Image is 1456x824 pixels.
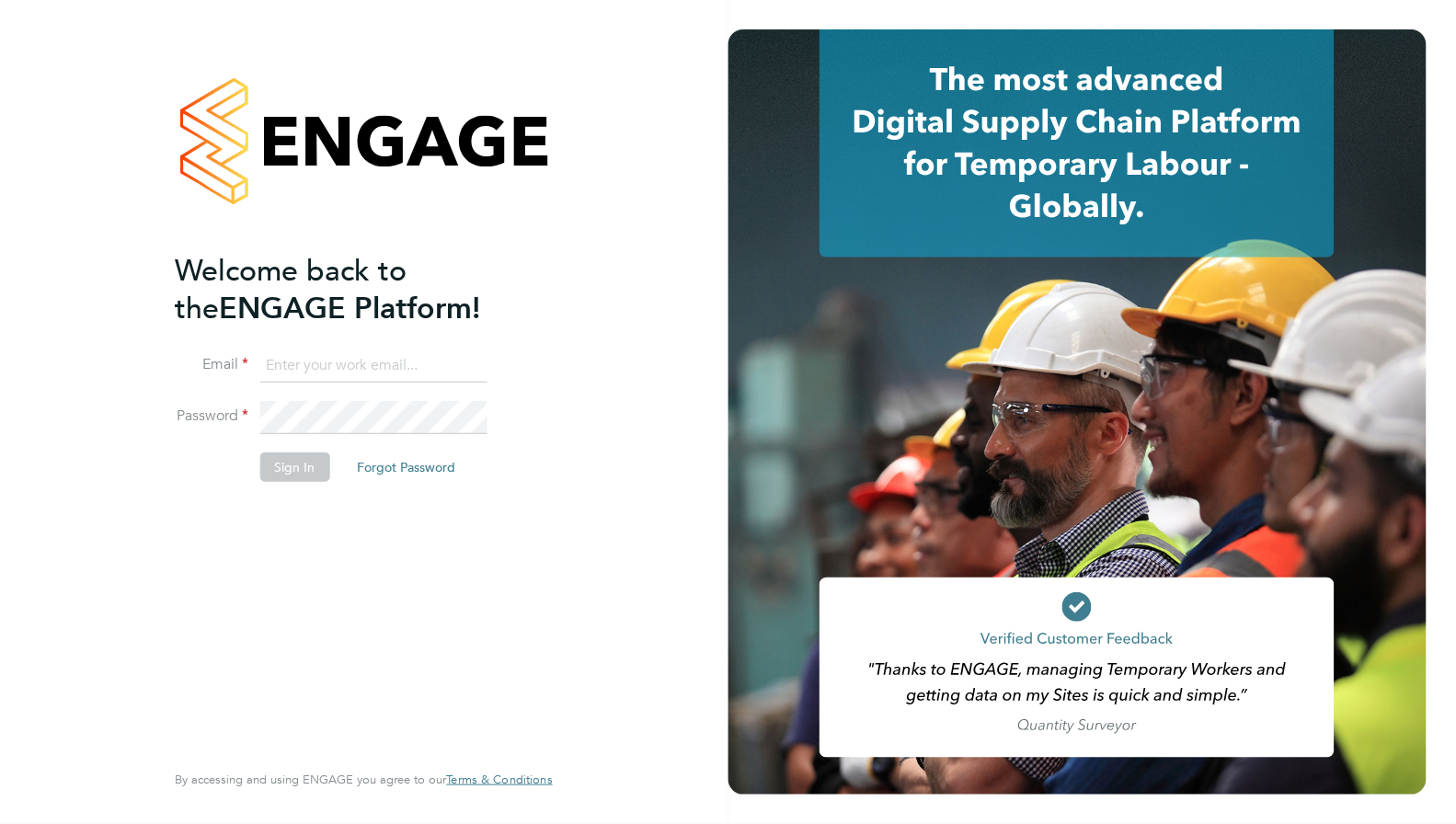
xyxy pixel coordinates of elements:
span: Terms & Conditions [447,772,553,787]
span: Welcome back to the [176,253,407,326]
span: By accessing and using ENGAGE you agree to our [176,772,553,787]
button: Sign In [260,452,330,482]
label: Password [176,406,249,426]
h2: ENGAGE Platform! [176,252,534,327]
a: Terms & Conditions [447,772,553,787]
input: Enter your work email... [260,349,487,383]
label: Email [176,355,249,374]
button: Forgot Password [343,452,471,482]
